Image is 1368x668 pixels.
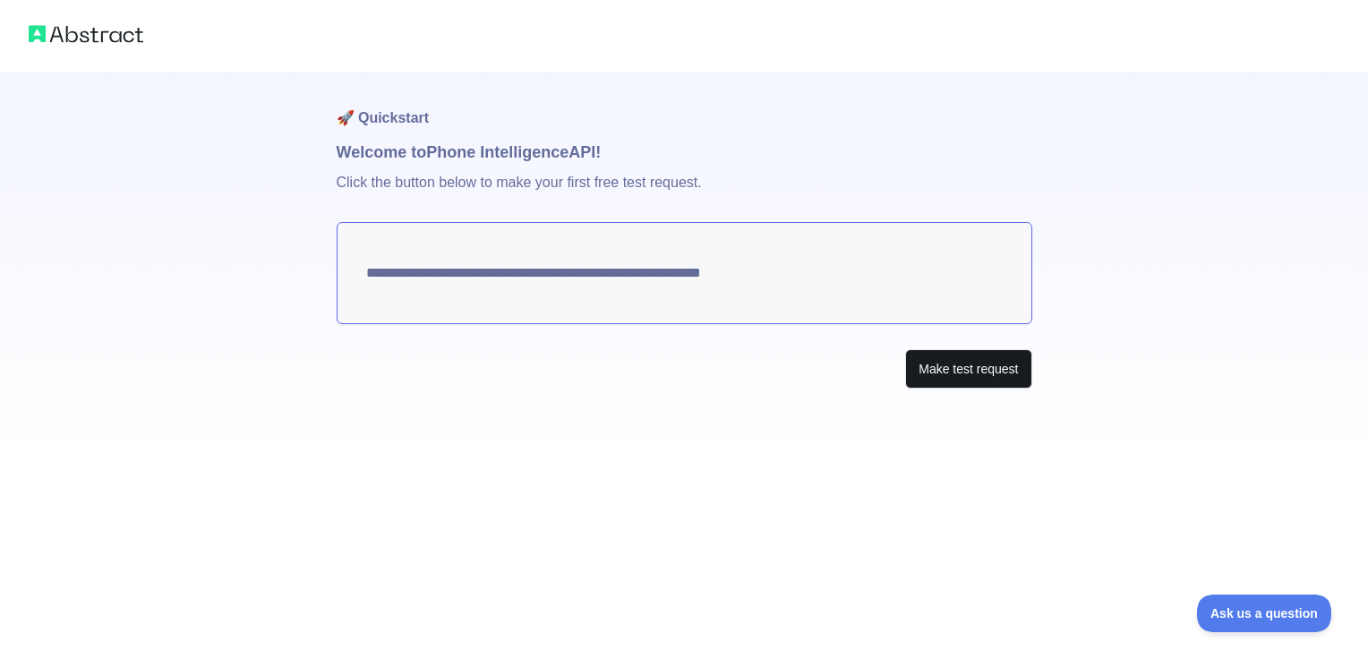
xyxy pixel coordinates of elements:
[29,21,143,47] img: Abstract logo
[905,349,1031,390] button: Make test request
[337,140,1032,165] h1: Welcome to Phone Intelligence API!
[1197,595,1332,632] iframe: Toggle Customer Support
[337,165,1032,222] p: Click the button below to make your first free test request.
[337,72,1032,140] h1: 🚀 Quickstart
